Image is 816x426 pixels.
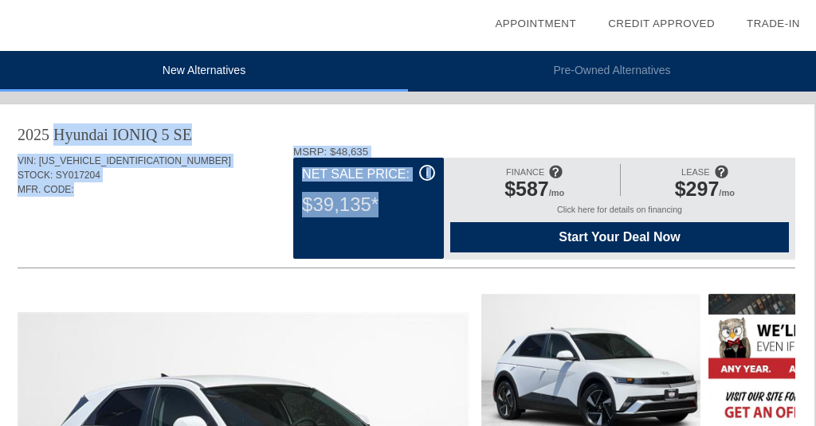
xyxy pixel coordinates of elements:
[408,51,816,92] li: Pre-Owned Alternatives
[302,165,435,184] div: Net Sale Price:
[675,178,720,200] span: $297
[629,178,781,205] div: /mo
[18,155,36,166] span: VIN:
[419,165,435,181] div: i
[293,146,795,158] div: MSRP: $48,635
[18,221,795,246] div: Quoted on [DATE] 11:59:50 AM
[467,230,771,244] span: Start Your Deal Now
[747,18,800,29] a: Trade-In
[18,123,170,146] div: 2025 Hyundai IONIQ 5
[18,184,74,195] span: MFR. CODE:
[495,18,576,29] a: Appointment
[504,178,549,200] span: $587
[608,18,715,29] a: Credit Approved
[18,170,53,181] span: STOCK:
[458,178,610,205] div: /mo
[56,170,100,181] span: SY017204
[681,167,709,177] span: LEASE
[506,167,544,177] span: FINANCE
[450,205,789,222] div: Click here for details on financing
[39,155,231,166] span: [US_VEHICLE_IDENTIFICATION_NUMBER]
[302,184,435,225] div: $39,135*
[174,123,192,146] div: SE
